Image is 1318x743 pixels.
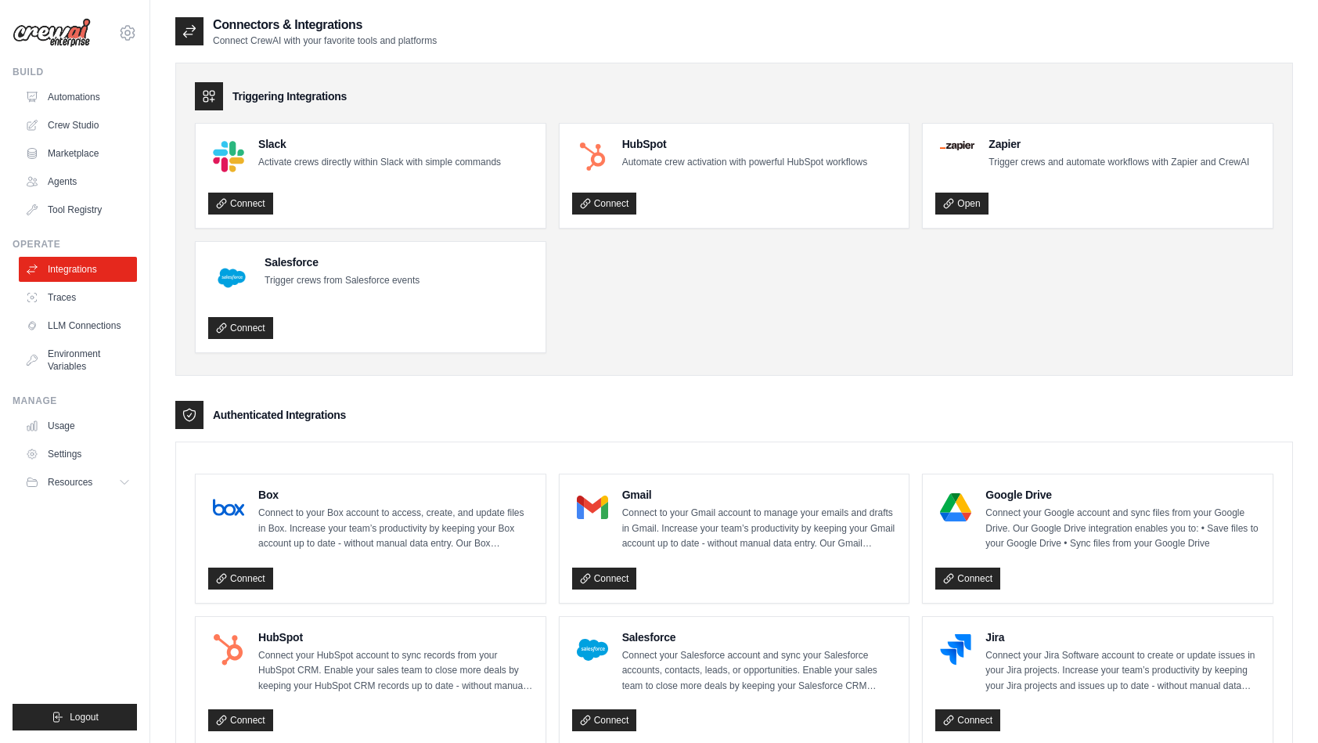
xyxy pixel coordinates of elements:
[940,141,974,150] img: Zapier Logo
[13,18,91,48] img: Logo
[213,407,346,423] h3: Authenticated Integrations
[572,709,637,731] a: Connect
[572,568,637,590] a: Connect
[208,193,273,215] a: Connect
[208,568,273,590] a: Connect
[19,413,137,438] a: Usage
[48,476,92,489] span: Resources
[19,113,137,138] a: Crew Studio
[19,442,137,467] a: Settings
[577,141,608,172] img: HubSpot Logo
[940,492,971,523] img: Google Drive Logo
[622,506,897,552] p: Connect to your Gmail account to manage your emails and drafts in Gmail. Increase your team’s pro...
[989,155,1249,171] p: Trigger crews and automate workflows with Zapier and CrewAI
[213,141,244,172] img: Slack Logo
[13,66,137,78] div: Build
[265,254,420,270] h4: Salesforce
[19,257,137,282] a: Integrations
[622,136,867,152] h4: HubSpot
[940,634,971,665] img: Jira Logo
[258,155,501,171] p: Activate crews directly within Slack with simple commands
[935,568,1000,590] a: Connect
[572,193,637,215] a: Connect
[622,155,867,171] p: Automate crew activation with powerful HubSpot workflows
[213,259,250,297] img: Salesforce Logo
[213,634,244,665] img: HubSpot Logo
[213,492,244,523] img: Box Logo
[622,487,897,503] h4: Gmail
[70,711,99,723] span: Logout
[577,634,608,665] img: Salesforce Logo
[258,487,533,503] h4: Box
[208,317,273,339] a: Connect
[13,704,137,730] button: Logout
[19,341,137,379] a: Environment Variables
[19,169,137,194] a: Agents
[265,273,420,289] p: Trigger crews from Salesforce events
[622,648,897,694] p: Connect your Salesforce account and sync your Salesforce accounts, contacts, leads, or opportunit...
[19,141,137,166] a: Marketplace
[13,395,137,407] div: Manage
[19,470,137,495] button: Resources
[19,197,137,222] a: Tool Registry
[208,709,273,731] a: Connect
[13,238,137,251] div: Operate
[258,506,533,552] p: Connect to your Box account to access, create, and update files in Box. Increase your team’s prod...
[985,629,1260,645] h4: Jira
[19,85,137,110] a: Automations
[935,193,988,215] a: Open
[258,648,533,694] p: Connect your HubSpot account to sync records from your HubSpot CRM. Enable your sales team to clo...
[985,506,1260,552] p: Connect your Google account and sync files from your Google Drive. Our Google Drive integration e...
[935,709,1000,731] a: Connect
[258,136,501,152] h4: Slack
[985,487,1260,503] h4: Google Drive
[258,629,533,645] h4: HubSpot
[989,136,1249,152] h4: Zapier
[213,16,437,34] h2: Connectors & Integrations
[232,88,347,104] h3: Triggering Integrations
[19,313,137,338] a: LLM Connections
[19,285,137,310] a: Traces
[622,629,897,645] h4: Salesforce
[577,492,608,523] img: Gmail Logo
[213,34,437,47] p: Connect CrewAI with your favorite tools and platforms
[985,648,1260,694] p: Connect your Jira Software account to create or update issues in your Jira projects. Increase you...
